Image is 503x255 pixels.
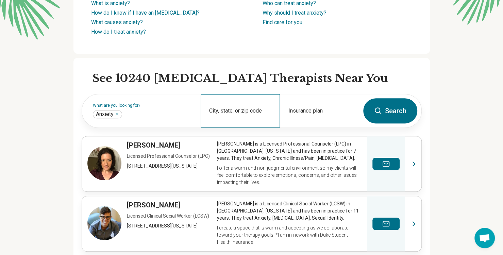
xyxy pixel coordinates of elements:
button: Search [363,98,417,123]
a: How do I treat anxiety? [91,29,146,35]
a: How do I know if I have an [MEDICAL_DATA]? [91,10,200,16]
button: Send a message [372,158,400,170]
a: What causes anxiety? [91,19,143,26]
a: Why should I treat anxiety? [263,10,326,16]
span: Anxiety [96,111,114,118]
div: Open chat [474,228,495,248]
div: Anxiety [93,110,122,118]
button: Send a message [372,218,400,230]
h2: See 10240 [MEDICAL_DATA] Therapists Near You [93,71,422,86]
a: Find care for you [263,19,302,26]
label: What are you looking for? [93,103,192,107]
button: Anxiety [115,112,119,116]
